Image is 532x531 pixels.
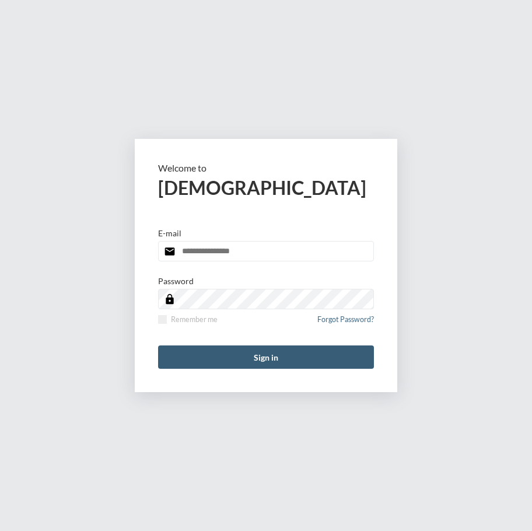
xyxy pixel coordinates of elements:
a: Forgot Password? [317,315,374,331]
h2: [DEMOGRAPHIC_DATA] [158,176,374,199]
p: Welcome to [158,162,374,173]
p: Password [158,276,194,286]
p: E-mail [158,228,181,238]
label: Remember me [158,315,218,324]
button: Sign in [158,345,374,369]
